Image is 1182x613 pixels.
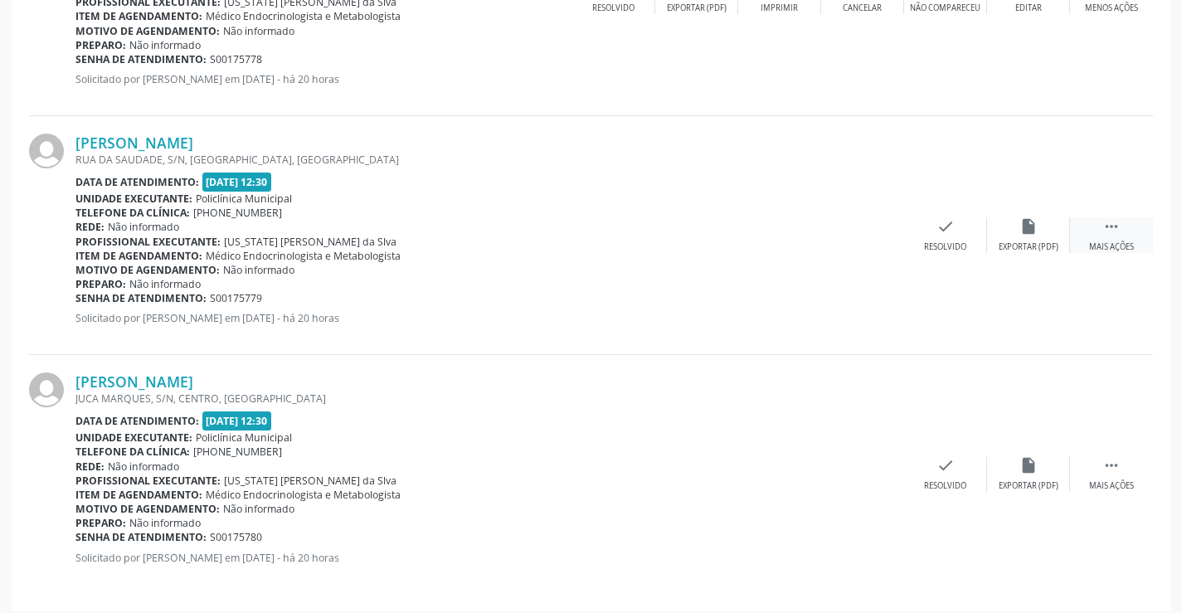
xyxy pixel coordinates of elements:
span: S00175780 [210,530,262,544]
span: Não informado [108,460,179,474]
div: Mais ações [1089,241,1134,253]
div: Exportar (PDF) [999,480,1058,492]
b: Rede: [75,220,105,234]
b: Motivo de agendamento: [75,263,220,277]
b: Data de atendimento: [75,175,199,189]
div: RUA DA SAUDADE, S/N, [GEOGRAPHIC_DATA], [GEOGRAPHIC_DATA] [75,153,904,167]
div: Exportar (PDF) [999,241,1058,253]
div: Cancelar [843,2,882,14]
span: Não informado [108,220,179,234]
p: Solicitado por [PERSON_NAME] em [DATE] - há 20 horas [75,311,904,325]
div: Exportar (PDF) [667,2,727,14]
img: img [29,134,64,168]
b: Preparo: [75,277,126,291]
b: Unidade executante: [75,431,192,445]
b: Profissional executante: [75,474,221,488]
span: [DATE] 12:30 [202,173,272,192]
p: Solicitado por [PERSON_NAME] em [DATE] - há 20 horas [75,551,904,565]
img: img [29,372,64,407]
i: insert_drive_file [1019,456,1038,474]
span: [PHONE_NUMBER] [193,445,282,459]
b: Preparo: [75,516,126,530]
div: Resolvido [592,2,635,14]
b: Motivo de agendamento: [75,24,220,38]
b: Unidade executante: [75,192,192,206]
span: Não informado [129,277,201,291]
span: [US_STATE] [PERSON_NAME] da Slva [224,474,396,488]
span: [DATE] 12:30 [202,411,272,431]
p: Solicitado por [PERSON_NAME] em [DATE] - há 20 horas [75,72,572,86]
div: Resolvido [924,241,966,253]
span: Policlínica Municipal [196,192,292,206]
span: S00175779 [210,291,262,305]
b: Item de agendamento: [75,9,202,23]
span: S00175778 [210,52,262,66]
b: Senha de atendimento: [75,530,207,544]
span: Não informado [223,263,294,277]
div: Imprimir [761,2,798,14]
span: Não informado [223,24,294,38]
b: Preparo: [75,38,126,52]
b: Data de atendimento: [75,414,199,428]
b: Telefone da clínica: [75,206,190,220]
i: check [936,456,955,474]
b: Telefone da clínica: [75,445,190,459]
i: check [936,217,955,236]
b: Item de agendamento: [75,488,202,502]
b: Senha de atendimento: [75,52,207,66]
span: Não informado [129,38,201,52]
span: Policlínica Municipal [196,431,292,445]
i: insert_drive_file [1019,217,1038,236]
i:  [1102,217,1121,236]
span: Médico Endocrinologista e Metabologista [206,488,401,502]
span: Médico Endocrinologista e Metabologista [206,9,401,23]
a: [PERSON_NAME] [75,134,193,152]
div: Resolvido [924,480,966,492]
span: [PHONE_NUMBER] [193,206,282,220]
span: Médico Endocrinologista e Metabologista [206,249,401,263]
b: Rede: [75,460,105,474]
span: Não informado [129,516,201,530]
span: Não informado [223,502,294,516]
b: Profissional executante: [75,235,221,249]
b: Motivo de agendamento: [75,502,220,516]
div: Não compareceu [910,2,980,14]
b: Senha de atendimento: [75,291,207,305]
a: [PERSON_NAME] [75,372,193,391]
div: JUCA MARQUES, S/N, CENTRO, [GEOGRAPHIC_DATA] [75,392,904,406]
span: [US_STATE] [PERSON_NAME] da Slva [224,235,396,249]
div: Mais ações [1089,480,1134,492]
i:  [1102,456,1121,474]
b: Item de agendamento: [75,249,202,263]
div: Editar [1015,2,1042,14]
div: Menos ações [1085,2,1138,14]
